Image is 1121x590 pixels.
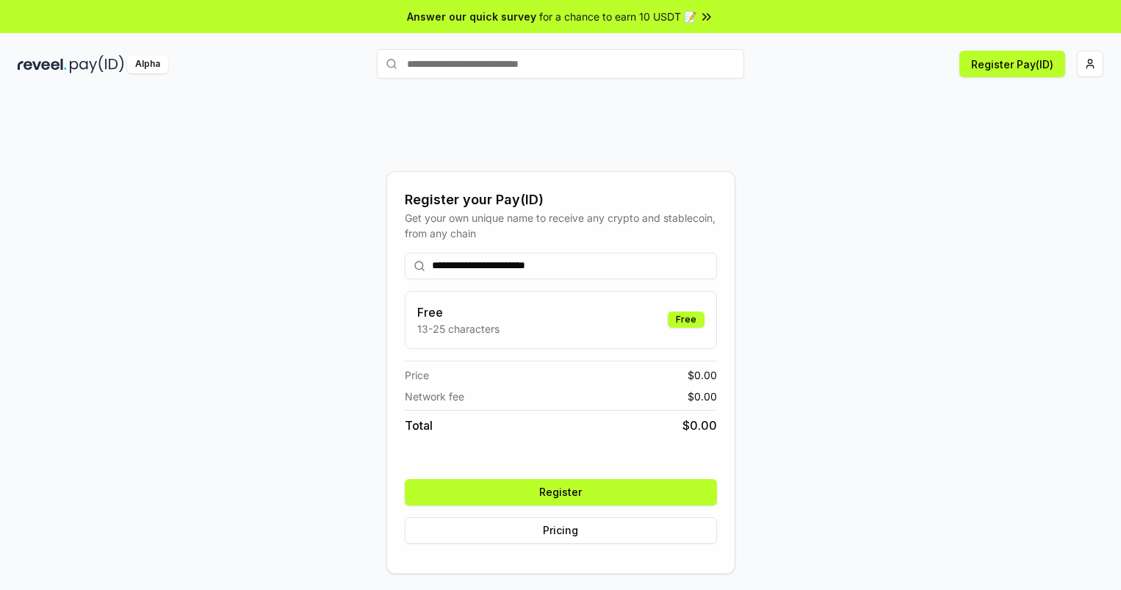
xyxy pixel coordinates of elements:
[70,55,124,73] img: pay_id
[405,517,717,544] button: Pricing
[959,51,1065,77] button: Register Pay(ID)
[688,389,717,404] span: $ 0.00
[668,312,704,328] div: Free
[407,9,536,24] span: Answer our quick survey
[405,479,717,506] button: Register
[405,190,717,210] div: Register your Pay(ID)
[688,367,717,383] span: $ 0.00
[682,417,717,434] span: $ 0.00
[405,389,464,404] span: Network fee
[405,417,433,434] span: Total
[539,9,696,24] span: for a chance to earn 10 USDT 📝
[405,210,717,241] div: Get your own unique name to receive any crypto and stablecoin, from any chain
[417,321,500,337] p: 13-25 characters
[405,367,429,383] span: Price
[417,303,500,321] h3: Free
[18,55,67,73] img: reveel_dark
[127,55,168,73] div: Alpha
